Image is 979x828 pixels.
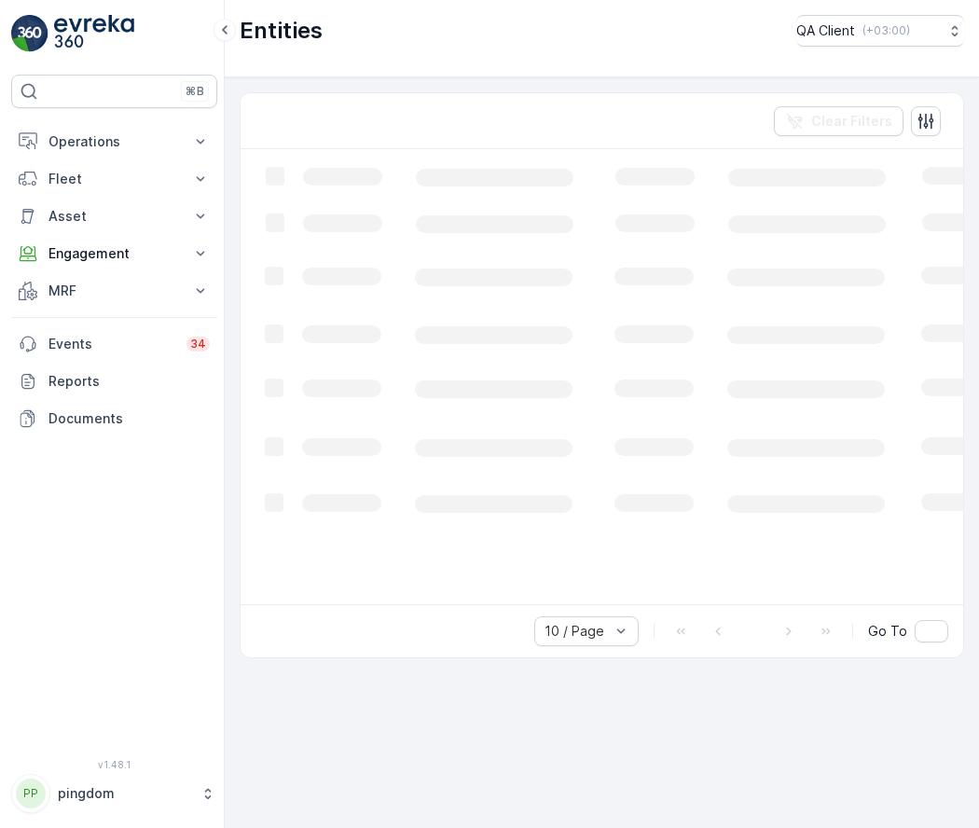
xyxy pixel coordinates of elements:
[11,235,217,272] button: Engagement
[190,337,206,352] p: 34
[240,16,323,46] p: Entities
[796,15,964,47] button: QA Client(+03:00)
[811,112,892,131] p: Clear Filters
[11,325,217,363] a: Events34
[48,282,180,300] p: MRF
[11,123,217,160] button: Operations
[11,759,217,770] span: v 1.48.1
[186,84,204,99] p: ⌘B
[11,272,217,310] button: MRF
[16,779,46,808] div: PP
[48,207,180,226] p: Asset
[11,198,217,235] button: Asset
[862,23,910,38] p: ( +03:00 )
[54,15,134,52] img: logo_light-DOdMpM7g.png
[868,622,907,641] span: Go To
[11,15,48,52] img: logo
[48,372,210,391] p: Reports
[796,21,855,40] p: QA Client
[11,400,217,437] a: Documents
[11,363,217,400] a: Reports
[48,335,175,353] p: Events
[58,784,191,803] p: pingdom
[48,244,180,263] p: Engagement
[48,170,180,188] p: Fleet
[48,132,180,151] p: Operations
[48,409,210,428] p: Documents
[11,774,217,813] button: PPpingdom
[774,106,903,136] button: Clear Filters
[11,160,217,198] button: Fleet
